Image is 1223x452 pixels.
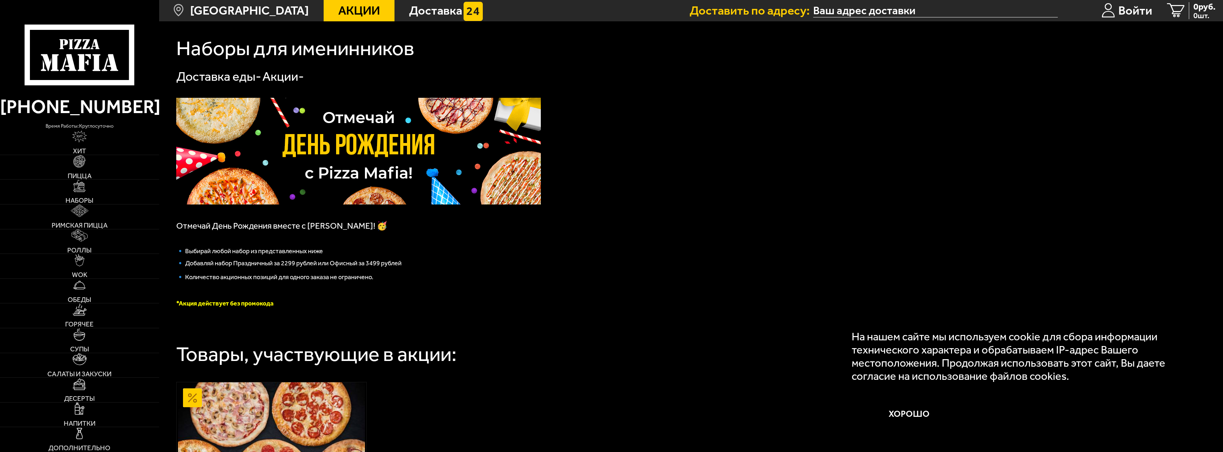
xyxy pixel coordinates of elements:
[176,247,323,255] span: 🔹 Выбирай любой набор из представленных ниже
[690,5,813,17] span: Доставить по адресу:
[64,395,95,402] span: Десерты
[48,445,110,451] span: Дополнительно
[47,371,111,377] span: Салаты и закуски
[852,395,966,433] button: Хорошо
[409,5,462,17] span: Доставка
[176,344,457,365] div: Товары, участвующие в акции:
[1193,2,1216,11] span: 0 руб.
[176,273,373,281] span: 🔹 Количество акционных позиций для одного заказа не ограничено.
[338,5,380,17] span: Акции
[852,330,1189,383] p: На нашем сайте мы используем cookie для сбора информации технического характера и обрабатываем IP...
[176,221,387,231] span: Отмечай День Рождения вместе с [PERSON_NAME]! 🥳
[262,69,304,84] a: Акции-
[176,69,261,84] a: Доставка еды-
[176,299,273,307] font: *Акция действует без промокода
[176,259,402,267] span: 🔹 Добавляй набор Праздничный за 2299 рублей или Офисный за 3499 рублей
[1193,12,1216,19] span: 0 шт.
[68,172,92,179] span: Пицца
[66,197,93,204] span: Наборы
[68,296,91,303] span: Обеды
[1118,5,1152,17] span: Войти
[67,247,92,254] span: Роллы
[64,420,95,427] span: Напитки
[73,148,86,154] span: Хит
[72,271,87,278] span: WOK
[183,388,202,408] img: Акционный
[464,2,483,21] img: 15daf4d41897b9f0e9f617042186c801.svg
[813,4,1058,17] input: Ваш адрес доставки
[176,98,541,204] img: 1024x1024
[52,222,108,229] span: Римская пицца
[70,346,89,352] span: Супы
[176,38,414,59] h1: Наборы для именинников
[65,321,94,328] span: Горячее
[190,5,309,17] span: [GEOGRAPHIC_DATA]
